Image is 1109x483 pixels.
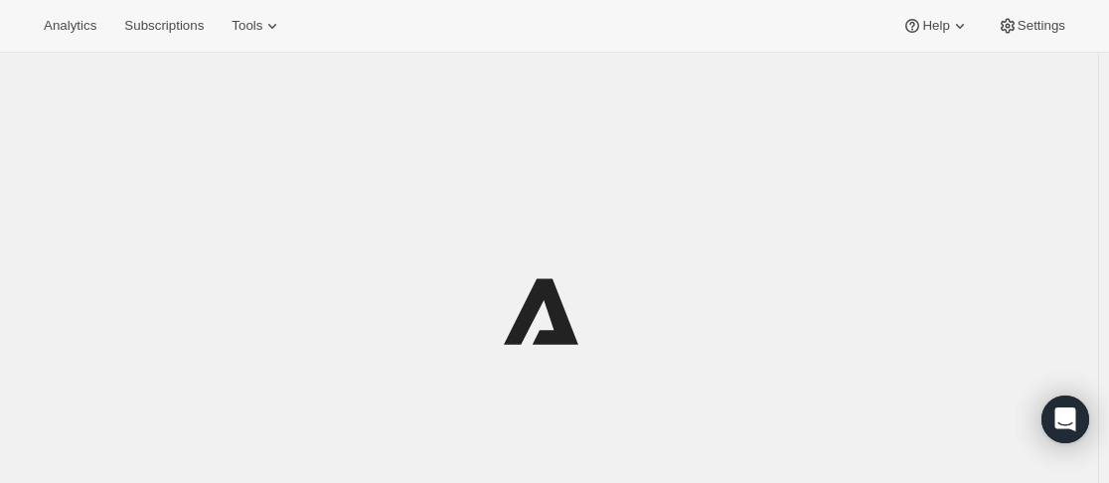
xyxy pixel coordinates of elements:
[112,12,216,40] button: Subscriptions
[986,12,1077,40] button: Settings
[32,12,108,40] button: Analytics
[1018,18,1065,34] span: Settings
[44,18,96,34] span: Analytics
[1041,396,1089,443] div: Open Intercom Messenger
[922,18,949,34] span: Help
[890,12,981,40] button: Help
[232,18,262,34] span: Tools
[220,12,294,40] button: Tools
[124,18,204,34] span: Subscriptions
